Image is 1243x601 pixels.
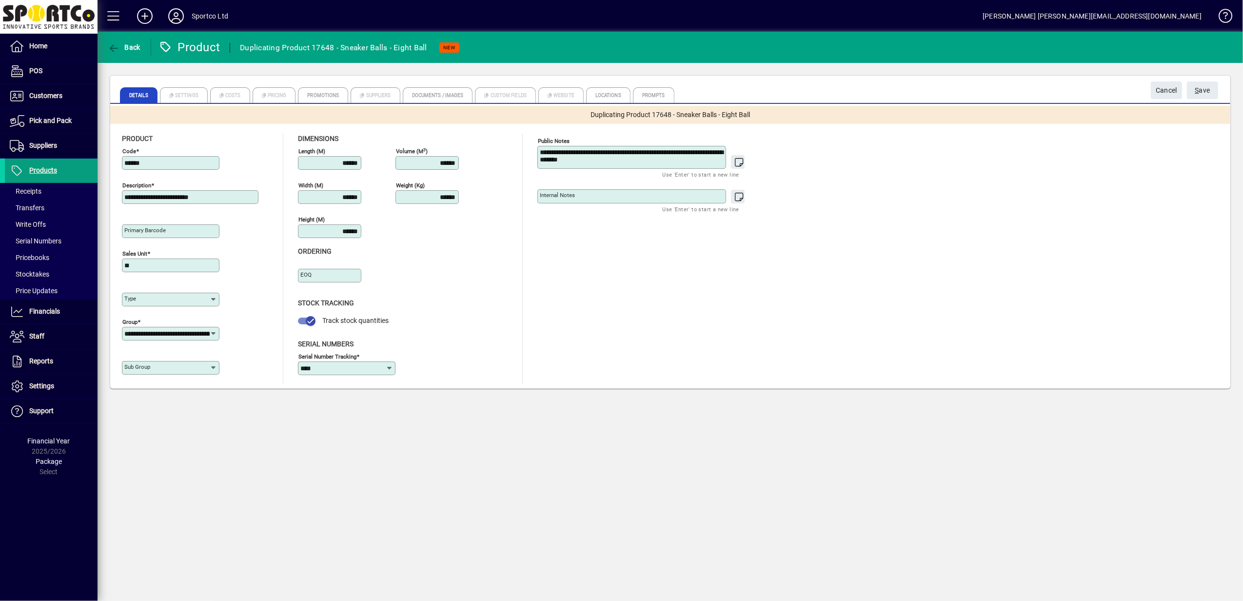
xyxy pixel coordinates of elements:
button: Add [129,7,160,25]
button: Profile [160,7,192,25]
span: Pick and Pack [29,117,72,124]
span: POS [29,67,42,75]
a: Reports [5,349,98,374]
mat-label: Volume (m ) [396,148,428,155]
span: Package [36,458,62,465]
mat-label: Internal Notes [540,192,575,199]
a: Staff [5,324,98,349]
a: Pricebooks [5,249,98,266]
span: Financial Year [28,437,70,445]
span: Support [29,407,54,415]
mat-label: Length (m) [298,148,325,155]
mat-hint: Use 'Enter' to start a new line [663,203,739,215]
a: Price Updates [5,282,98,299]
app-page-header-button: Back [98,39,151,56]
a: Settings [5,374,98,399]
span: ave [1195,82,1210,99]
mat-label: Type [124,295,136,302]
mat-label: Width (m) [298,182,323,189]
span: Transfers [10,204,44,212]
a: Stocktakes [5,266,98,282]
span: Stocktakes [10,270,49,278]
span: Cancel [1156,82,1177,99]
a: Support [5,399,98,423]
div: Duplicating Product 17648 - Sneaker Balls - Eight Ball [240,40,427,56]
a: Pick and Pack [5,109,98,133]
mat-label: Public Notes [538,138,570,144]
button: Cancel [1151,81,1182,99]
a: Knowledge Base [1211,2,1231,34]
span: Customers [29,92,62,100]
a: Financials [5,300,98,324]
mat-label: Primary barcode [124,227,166,234]
a: Suppliers [5,134,98,158]
mat-label: Code [122,148,136,155]
button: Save [1187,81,1218,99]
span: Ordering [298,247,332,255]
span: Write Offs [10,220,46,228]
a: Receipts [5,183,98,200]
span: Settings [29,382,54,390]
a: Transfers [5,200,98,216]
span: S [1195,86,1199,94]
span: Back [108,43,140,51]
span: Receipts [10,187,41,195]
span: Duplicating Product 17648 - Sneaker Balls - Eight Ball [591,110,750,120]
span: Home [29,42,47,50]
mat-hint: Use 'Enter' to start a new line [663,169,739,180]
span: Price Updates [10,287,58,295]
mat-label: Height (m) [298,216,325,223]
span: Financials [29,307,60,315]
mat-label: Weight (Kg) [396,182,425,189]
sup: 3 [423,147,426,152]
a: Home [5,34,98,59]
a: Serial Numbers [5,233,98,249]
mat-label: Serial Number tracking [298,353,356,360]
span: Product [122,135,153,142]
a: POS [5,59,98,83]
span: NEW [443,44,455,51]
div: [PERSON_NAME] [PERSON_NAME][EMAIL_ADDRESS][DOMAIN_NAME] [983,8,1202,24]
mat-label: EOQ [300,271,312,278]
span: Reports [29,357,53,365]
span: Staff [29,332,44,340]
div: Sportco Ltd [192,8,228,24]
span: Dimensions [298,135,338,142]
span: Products [29,166,57,174]
span: Serial Numbers [10,237,61,245]
span: Serial Numbers [298,340,354,348]
mat-label: Sales unit [122,250,147,257]
div: Product [158,40,220,55]
mat-label: Description [122,182,151,189]
span: Suppliers [29,141,57,149]
a: Write Offs [5,216,98,233]
a: Customers [5,84,98,108]
span: Pricebooks [10,254,49,261]
span: Track stock quantities [322,317,389,324]
mat-label: Group [122,319,138,325]
span: Stock Tracking [298,299,354,307]
mat-label: Sub group [124,363,150,370]
button: Back [105,39,143,56]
